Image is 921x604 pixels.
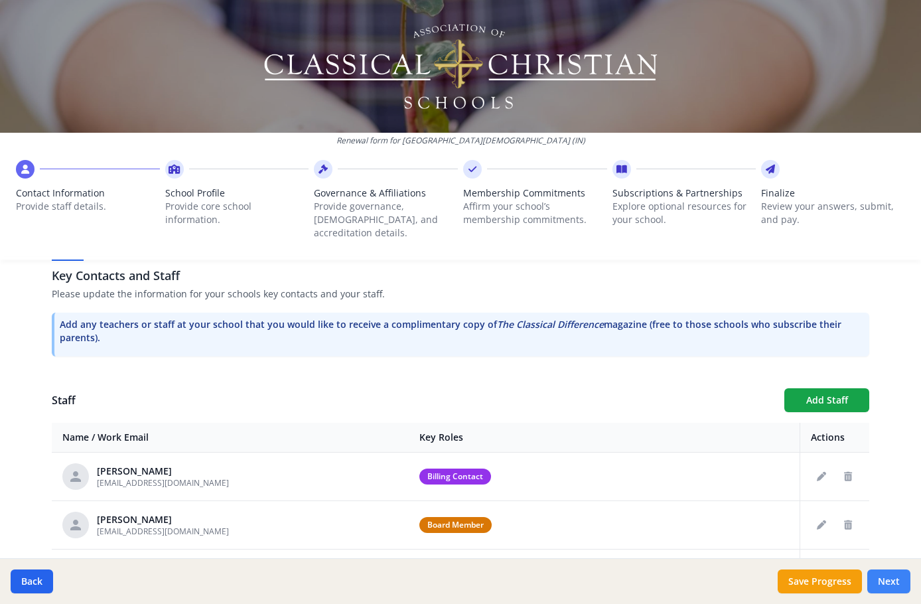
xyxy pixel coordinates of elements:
[612,200,756,226] p: Explore optional resources for your school.
[11,569,53,593] button: Back
[419,469,491,485] span: Billing Contact
[262,20,660,113] img: Logo
[52,287,869,301] p: Please update the information for your schools key contacts and your staff.
[165,187,309,200] span: School Profile
[778,569,862,593] button: Save Progress
[52,392,774,408] h1: Staff
[97,526,229,537] span: [EMAIL_ADDRESS][DOMAIN_NAME]
[837,514,859,536] button: Delete staff
[97,513,229,526] div: [PERSON_NAME]
[761,187,905,200] span: Finalize
[97,465,229,478] div: [PERSON_NAME]
[784,388,869,412] button: Add Staff
[497,318,604,331] i: The Classical Difference
[419,517,492,533] span: Board Member
[97,477,229,489] span: [EMAIL_ADDRESS][DOMAIN_NAME]
[409,423,800,453] th: Key Roles
[463,200,607,226] p: Affirm your school’s membership commitments.
[811,514,832,536] button: Edit staff
[463,187,607,200] span: Membership Commitments
[60,318,864,344] p: Add any teachers or staff at your school that you would like to receive a complimentary copy of m...
[800,423,870,453] th: Actions
[16,200,160,213] p: Provide staff details.
[52,266,869,285] h3: Key Contacts and Staff
[52,423,409,453] th: Name / Work Email
[16,187,160,200] span: Contact Information
[761,200,905,226] p: Review your answers, submit, and pay.
[314,200,458,240] p: Provide governance, [DEMOGRAPHIC_DATA], and accreditation details.
[314,187,458,200] span: Governance & Affiliations
[867,569,910,593] button: Next
[837,466,859,487] button: Delete staff
[612,187,756,200] span: Subscriptions & Partnerships
[165,200,309,226] p: Provide core school information.
[811,466,832,487] button: Edit staff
